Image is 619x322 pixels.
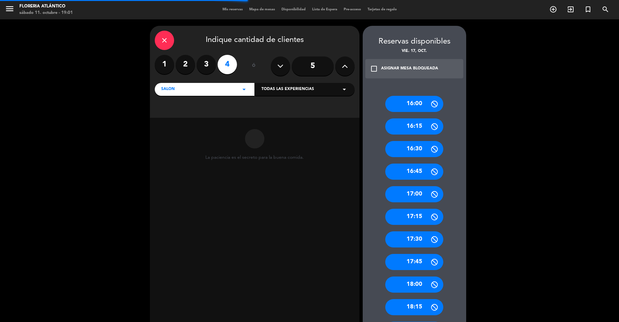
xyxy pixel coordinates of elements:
[385,277,443,293] div: 18:00
[385,254,443,270] div: 17:45
[161,86,175,93] span: SALON
[309,8,340,11] span: Lista de Espera
[243,55,264,77] div: ó
[385,96,443,112] div: 16:00
[5,4,15,16] button: menu
[363,48,466,55] div: vie. 17, oct.
[385,141,443,157] div: 16:30
[567,5,575,13] i: exit_to_app
[261,86,314,93] span: Todas las experiencias
[218,55,237,74] label: 4
[205,155,304,160] div: La paciencia es el secreto para la buena comida.
[155,31,355,50] div: Indique cantidad de clientes
[176,55,195,74] label: 2
[278,8,309,11] span: Disponibilidad
[197,55,216,74] label: 3
[161,36,168,44] i: close
[5,4,15,14] i: menu
[549,5,557,13] i: add_circle_outline
[584,5,592,13] i: turned_in_not
[385,299,443,315] div: 18:15
[240,86,248,93] i: arrow_drop_down
[19,10,73,16] div: sábado 11. octubre - 19:01
[381,65,438,72] div: ASIGNAR MESA BLOQUEADA
[340,8,364,11] span: Pre-acceso
[19,3,73,10] div: Floreria Atlántico
[385,186,443,202] div: 17:00
[155,55,174,74] label: 1
[385,209,443,225] div: 17:15
[370,65,378,73] i: check_box_outline_blank
[385,231,443,247] div: 17:30
[340,86,348,93] i: arrow_drop_down
[602,5,609,13] i: search
[363,35,466,48] div: Reservas disponibles
[385,118,443,135] div: 16:15
[385,164,443,180] div: 16:45
[219,8,246,11] span: Mis reservas
[246,8,278,11] span: Mapa de mesas
[364,8,400,11] span: Tarjetas de regalo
